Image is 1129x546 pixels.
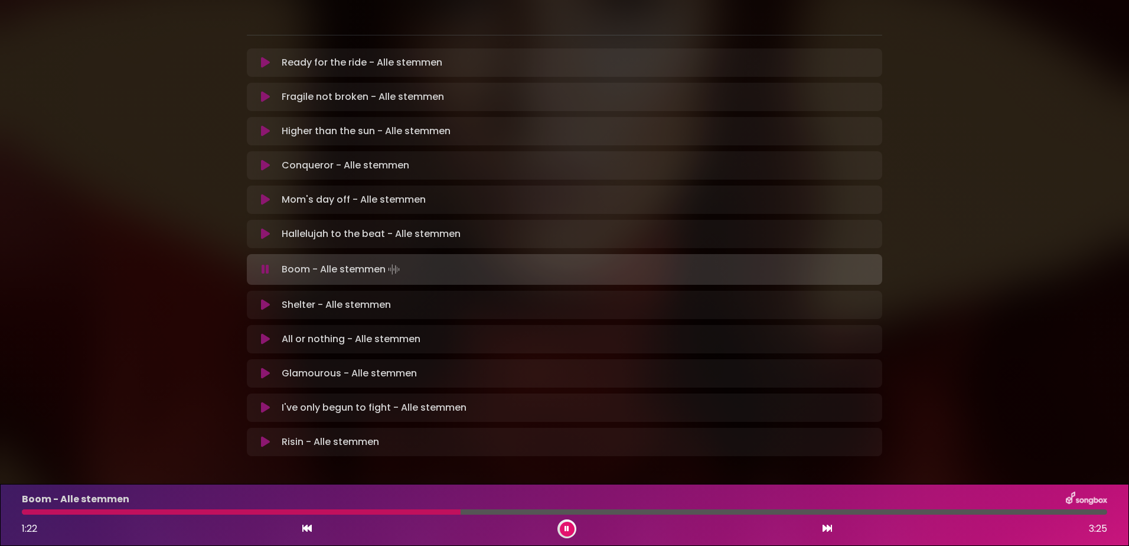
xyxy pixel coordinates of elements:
[282,56,442,70] p: Ready for the ride - Alle stemmen
[22,492,129,506] p: Boom - Alle stemmen
[282,435,379,449] p: Risin - Alle stemmen
[282,298,391,312] p: Shelter - Alle stemmen
[282,401,466,415] p: I've only begun to fight - Alle stemmen
[282,261,402,278] p: Boom - Alle stemmen
[282,332,420,346] p: All or nothing - Alle stemmen
[282,124,451,138] p: Higher than the sun - Alle stemmen
[1066,492,1107,507] img: songbox-logo-white.png
[282,158,409,173] p: Conqueror - Alle stemmen
[282,366,417,381] p: Glamourous - Alle stemmen
[386,261,402,278] img: waveform4.gif
[282,193,426,207] p: Mom's day off - Alle stemmen
[282,90,444,104] p: Fragile not broken - Alle stemmen
[282,227,461,241] p: Hallelujah to the beat - Alle stemmen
